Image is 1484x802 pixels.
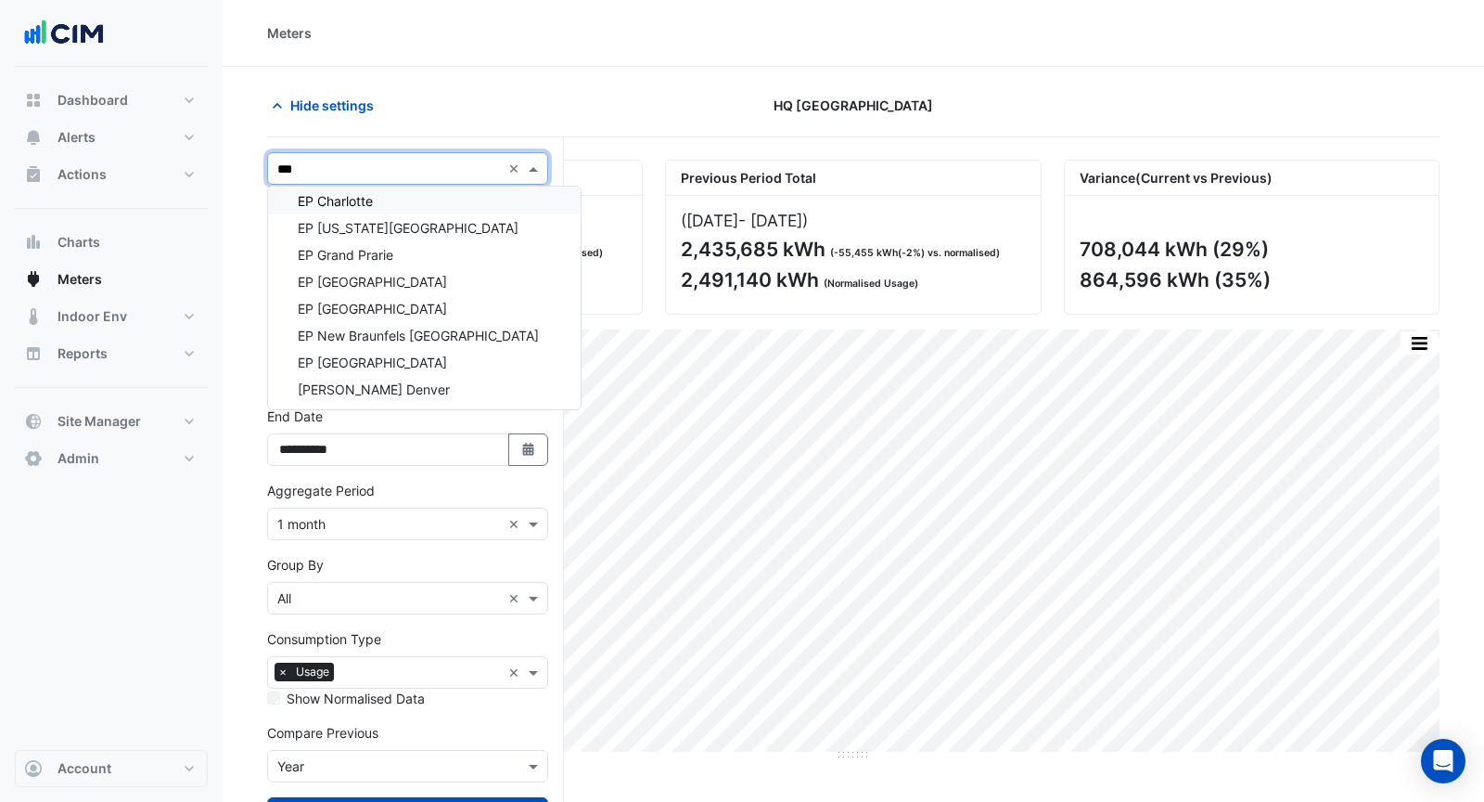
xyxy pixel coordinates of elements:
app-icon: Indoor Env [24,307,43,326]
span: ( -55,455 kWh ( -2% ) vs. normalised ) [830,247,1000,259]
span: Actions [58,165,107,184]
app-icon: Charts [24,233,43,252]
span: Admin [58,449,99,468]
button: Indoor Env [15,298,208,335]
div: ([DATE] ) [681,211,1025,230]
button: Actions [15,156,208,193]
span: EP [US_STATE][GEOGRAPHIC_DATA] [298,220,518,236]
div: 708,044 kWh (29%) [1080,238,1420,261]
span: EP Charlotte [298,193,373,209]
span: Meters [58,270,102,289]
span: Hide settings [290,96,374,115]
div: Previous Period Total [666,161,1040,196]
span: EP [GEOGRAPHIC_DATA] [298,355,447,370]
button: Alerts [15,119,208,156]
span: - [DATE] [738,211,802,230]
app-icon: Site Manager [24,412,43,431]
span: Reports [58,344,108,363]
span: HQ [GEOGRAPHIC_DATA] [774,96,933,115]
div: 864,596 kWh (35%) [1080,268,1420,291]
app-icon: Dashboard [24,91,43,110]
app-icon: Admin [24,449,43,468]
app-icon: Alerts [24,128,43,147]
app-icon: Reports [24,344,43,363]
span: Charts [58,233,100,252]
label: Show Normalised Data [287,689,425,708]
button: Account [15,750,208,787]
label: Aggregate Period [267,481,375,500]
span: Clear [508,589,524,608]
span: EP [GEOGRAPHIC_DATA] [298,301,447,317]
button: Charts [15,224,208,261]
label: Group By [267,555,324,575]
span: Clear [508,663,524,682]
span: EP Grand Prarie [298,247,393,263]
span: [PERSON_NAME] Denver [298,382,450,397]
div: Variance (Current vs Previous) [1065,161,1439,196]
div: 2,435,685 kWh [681,238,1021,261]
span: × [275,663,291,681]
div: Open Intercom Messenger [1421,739,1465,783]
span: ( Normalised Usage ) [824,278,918,290]
label: End Date [267,407,323,426]
button: Admin [15,440,208,477]
button: Meters [15,261,208,298]
img: Company Logo [22,15,106,52]
span: Site Manager [58,412,141,431]
fa-icon: Select Date [520,442,537,458]
span: Dashboard [58,91,128,110]
button: Reports [15,335,208,372]
span: Clear [508,514,524,534]
button: Dashboard [15,82,208,119]
div: Meters [267,23,312,43]
button: More Options [1401,331,1438,355]
app-icon: Meters [24,270,43,289]
label: Compare Previous [267,723,378,743]
span: Account [58,759,111,778]
span: Alerts [58,128,96,147]
span: Clear [508,159,524,178]
span: EP New Braunfels [GEOGRAPHIC_DATA] [298,328,539,343]
span: EP [GEOGRAPHIC_DATA] [298,274,447,290]
span: Usage [291,663,334,681]
app-icon: Actions [24,165,43,184]
label: Consumption Type [267,629,381,649]
div: 2,491,140 kWh [681,268,1021,291]
span: Indoor Env [58,307,127,326]
button: Site Manager [15,403,208,440]
button: Hide settings [267,89,386,122]
ng-dropdown-panel: Options list [267,186,582,410]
